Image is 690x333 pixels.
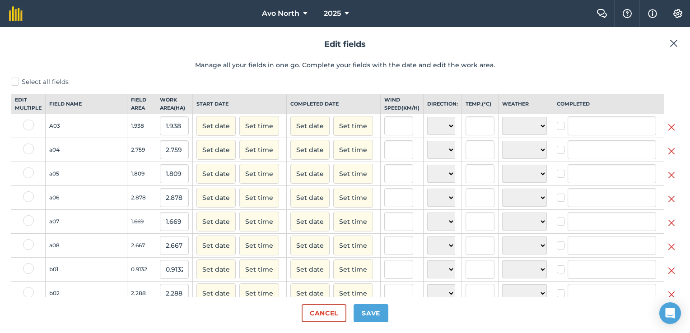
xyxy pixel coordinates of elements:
[290,164,330,184] button: Set date
[46,138,127,162] td: a04
[196,164,236,184] button: Set date
[423,94,462,114] th: Direction:
[290,188,330,208] button: Set date
[324,8,341,19] span: 2025
[46,258,127,282] td: b01
[462,94,498,114] th: Temp. ( ° C )
[290,259,330,279] button: Set date
[11,94,46,114] th: Edit multiple
[127,114,156,138] td: 1.938
[659,302,681,324] div: Open Intercom Messenger
[239,140,279,160] button: Set time
[333,116,373,136] button: Set time
[668,265,675,276] img: svg+xml;base64,PHN2ZyB4bWxucz0iaHR0cDovL3d3dy53My5vcmcvMjAwMC9zdmciIHdpZHRoPSIyMiIgaGVpZ2h0PSIzMC...
[156,94,192,114] th: Work area ( Ha )
[46,94,127,114] th: Field name
[127,210,156,234] td: 1.669
[127,258,156,282] td: 0.9132
[668,194,675,204] img: svg+xml;base64,PHN2ZyB4bWxucz0iaHR0cDovL3d3dy53My5vcmcvMjAwMC9zdmciIHdpZHRoPSIyMiIgaGVpZ2h0PSIzMC...
[668,146,675,157] img: svg+xml;base64,PHN2ZyB4bWxucz0iaHR0cDovL3d3dy53My5vcmcvMjAwMC9zdmciIHdpZHRoPSIyMiIgaGVpZ2h0PSIzMC...
[380,94,423,114] th: Wind speed ( km/h )
[333,164,373,184] button: Set time
[333,236,373,255] button: Set time
[196,116,236,136] button: Set date
[9,6,23,21] img: fieldmargin Logo
[239,259,279,279] button: Set time
[11,77,679,87] label: Select all fields
[302,304,346,322] button: Cancel
[498,94,553,114] th: Weather
[127,94,156,114] th: Field Area
[11,60,679,70] p: Manage all your fields in one go. Complete your fields with the date and edit the work area.
[622,9,633,18] img: A question mark icon
[196,259,236,279] button: Set date
[290,116,330,136] button: Set date
[290,140,330,160] button: Set date
[46,114,127,138] td: A03
[354,304,388,322] button: Save
[333,283,373,303] button: Set time
[333,259,373,279] button: Set time
[239,116,279,136] button: Set time
[192,94,286,114] th: Start date
[262,8,299,19] span: Avo North
[46,186,127,210] td: a06
[333,140,373,160] button: Set time
[597,9,607,18] img: Two speech bubbles overlapping with the left bubble in the forefront
[668,289,675,300] img: svg+xml;base64,PHN2ZyB4bWxucz0iaHR0cDovL3d3dy53My5vcmcvMjAwMC9zdmciIHdpZHRoPSIyMiIgaGVpZ2h0PSIzMC...
[239,236,279,255] button: Set time
[290,283,330,303] button: Set date
[553,94,664,114] th: Completed
[196,140,236,160] button: Set date
[648,8,657,19] img: svg+xml;base64,PHN2ZyB4bWxucz0iaHR0cDovL3d3dy53My5vcmcvMjAwMC9zdmciIHdpZHRoPSIxNyIgaGVpZ2h0PSIxNy...
[290,236,330,255] button: Set date
[668,122,675,133] img: svg+xml;base64,PHN2ZyB4bWxucz0iaHR0cDovL3d3dy53My5vcmcvMjAwMC9zdmciIHdpZHRoPSIyMiIgaGVpZ2h0PSIzMC...
[239,188,279,208] button: Set time
[127,186,156,210] td: 2.878
[46,282,127,305] td: b02
[668,170,675,180] img: svg+xml;base64,PHN2ZyB4bWxucz0iaHR0cDovL3d3dy53My5vcmcvMjAwMC9zdmciIHdpZHRoPSIyMiIgaGVpZ2h0PSIzMC...
[196,212,236,231] button: Set date
[196,188,236,208] button: Set date
[668,241,675,252] img: svg+xml;base64,PHN2ZyB4bWxucz0iaHR0cDovL3d3dy53My5vcmcvMjAwMC9zdmciIHdpZHRoPSIyMiIgaGVpZ2h0PSIzMC...
[196,236,236,255] button: Set date
[127,138,156,162] td: 2.759
[333,212,373,231] button: Set time
[127,162,156,186] td: 1.809
[333,188,373,208] button: Set time
[239,283,279,303] button: Set time
[286,94,380,114] th: Completed date
[239,212,279,231] button: Set time
[672,9,683,18] img: A cog icon
[670,38,678,49] img: svg+xml;base64,PHN2ZyB4bWxucz0iaHR0cDovL3d3dy53My5vcmcvMjAwMC9zdmciIHdpZHRoPSIyMiIgaGVpZ2h0PSIzMC...
[196,283,236,303] button: Set date
[46,162,127,186] td: a05
[11,38,679,51] h2: Edit fields
[127,282,156,305] td: 2.288
[46,210,127,234] td: a07
[46,234,127,258] td: a08
[127,234,156,258] td: 2.667
[239,164,279,184] button: Set time
[290,212,330,231] button: Set date
[668,217,675,228] img: svg+xml;base64,PHN2ZyB4bWxucz0iaHR0cDovL3d3dy53My5vcmcvMjAwMC9zdmciIHdpZHRoPSIyMiIgaGVpZ2h0PSIzMC...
